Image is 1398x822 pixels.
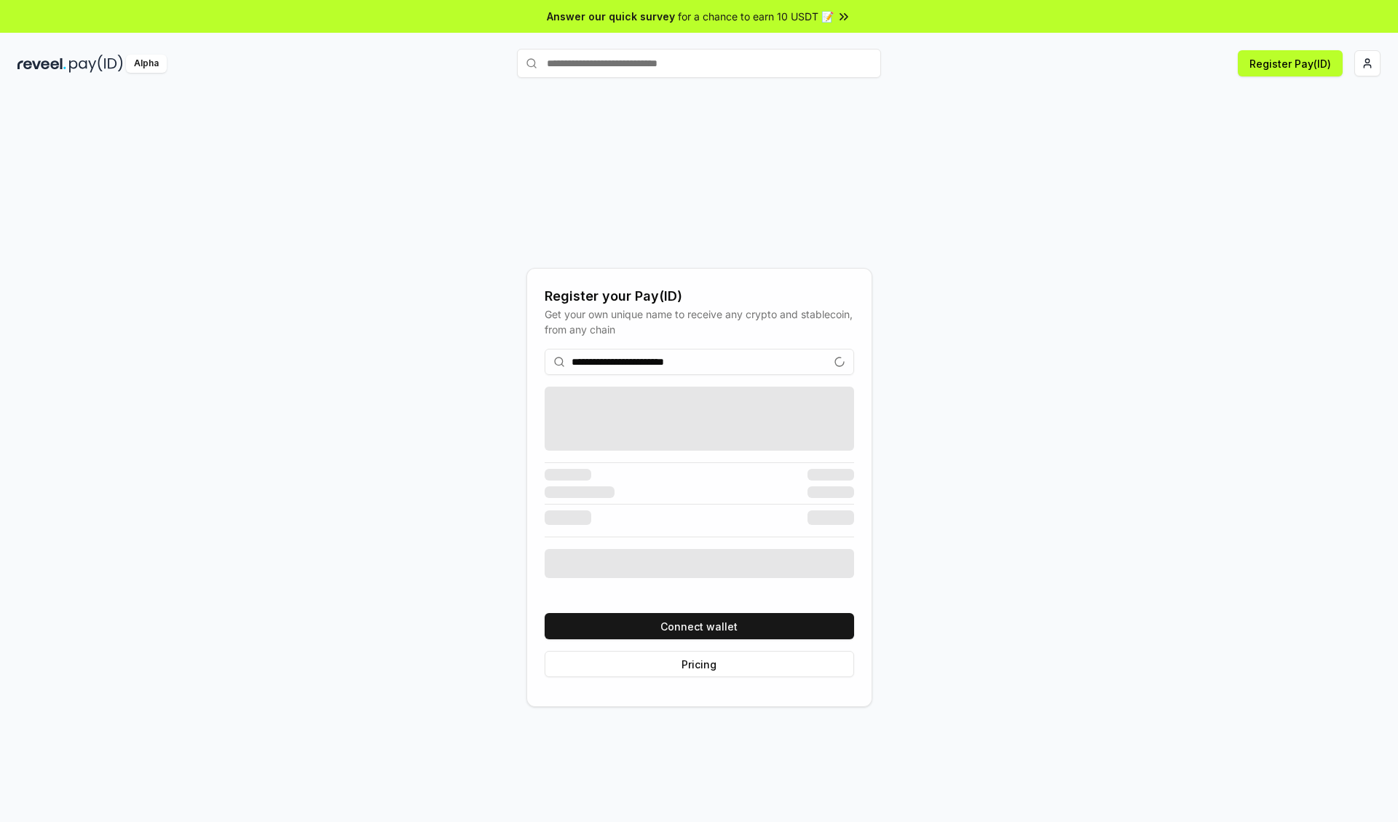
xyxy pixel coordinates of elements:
div: Register your Pay(ID) [545,286,854,307]
span: Answer our quick survey [547,9,675,24]
div: Get your own unique name to receive any crypto and stablecoin, from any chain [545,307,854,337]
div: Alpha [126,55,167,73]
img: pay_id [69,55,123,73]
img: reveel_dark [17,55,66,73]
button: Register Pay(ID) [1238,50,1343,76]
button: Pricing [545,651,854,677]
button: Connect wallet [545,613,854,639]
span: for a chance to earn 10 USDT 📝 [678,9,834,24]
